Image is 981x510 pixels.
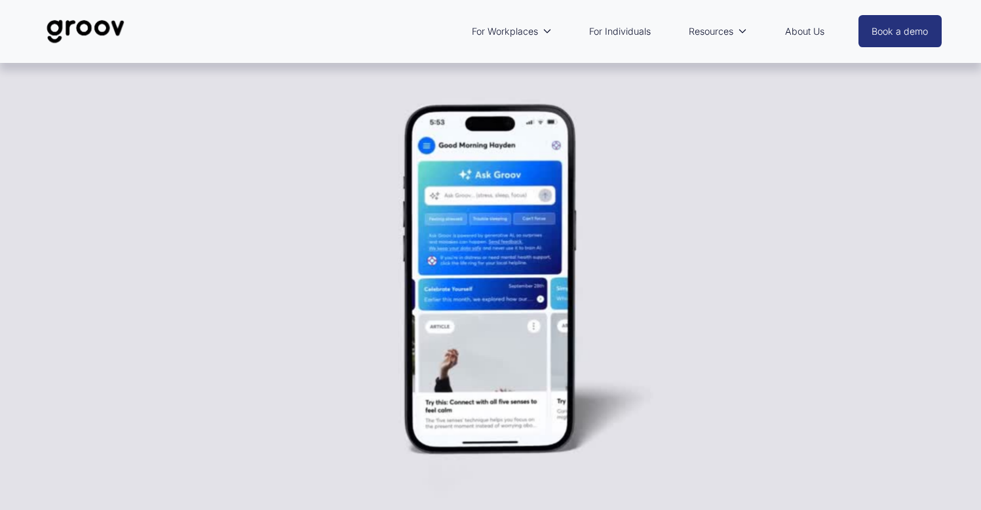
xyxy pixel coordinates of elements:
a: Book a demo [858,15,942,47]
img: Groov | Unlock Human Potential at Work and in Life [39,10,132,53]
a: For Individuals [583,16,657,47]
a: About Us [779,16,831,47]
a: folder dropdown [682,16,754,47]
span: For Workplaces [472,23,538,40]
span: Resources [689,23,733,40]
a: folder dropdown [465,16,558,47]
